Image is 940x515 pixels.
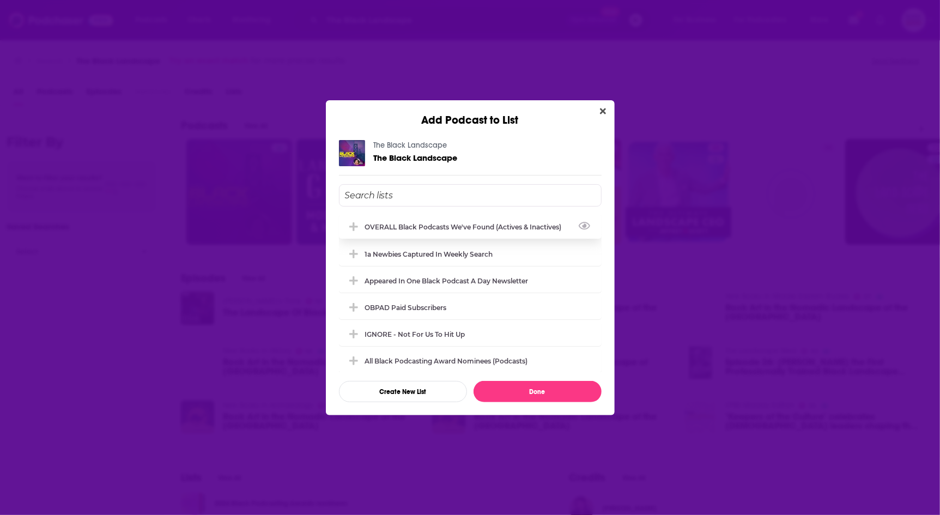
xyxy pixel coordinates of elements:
[339,349,602,373] div: All Black Podcasting Award nominees (podcasts)
[596,105,610,118] button: Close
[339,140,365,166] img: The Black Landscape
[365,277,529,285] div: Appeared in One Black podcast a day newsletter
[339,269,602,293] div: Appeared in One Black podcast a day newsletter
[339,184,602,207] input: Search lists
[365,304,447,312] div: OBPAD paid subscribers
[339,322,602,346] div: IGNORE - not for us to hit up
[374,153,458,163] span: The Black Landscape
[339,215,602,239] div: OVERALL Black podcasts we've found (actives & inactives)
[365,357,528,365] div: All Black Podcasting Award nominees (podcasts)
[374,141,447,150] a: The Black Landscape
[339,381,467,402] button: Create New List
[326,100,615,127] div: Add Podcast to List
[339,242,602,266] div: 1a Newbies captured in weekly search
[562,229,568,230] button: View Link
[365,223,568,231] div: OVERALL Black podcasts we've found (actives & inactives)
[339,184,602,402] div: Add Podcast To List
[474,381,602,402] button: Done
[365,250,493,258] div: 1a Newbies captured in weekly search
[339,295,602,319] div: OBPAD paid subscribers
[365,330,465,338] div: IGNORE - not for us to hit up
[374,153,458,162] a: The Black Landscape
